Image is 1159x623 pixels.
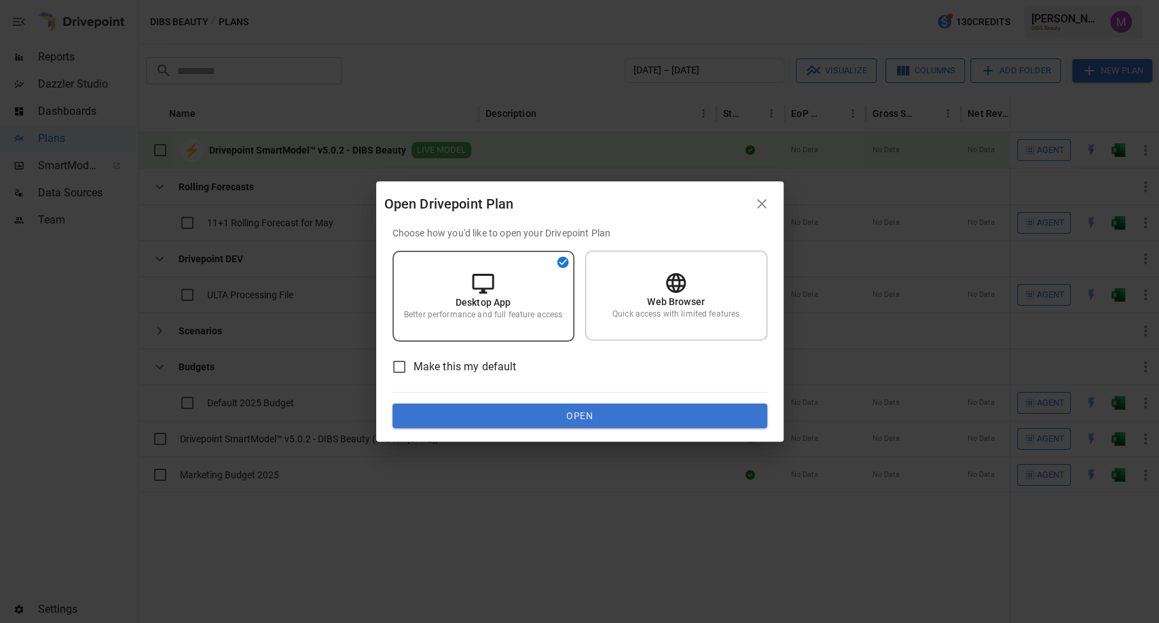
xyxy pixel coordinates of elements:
p: Quick access with limited features [612,308,739,320]
div: Open Drivepoint Plan [384,193,748,215]
span: Make this my default [413,359,517,375]
p: Web Browser [647,295,705,308]
p: Choose how you'd like to open your Drivepoint Plan [392,226,767,240]
p: Desktop App [456,296,511,309]
button: Open [392,404,767,428]
p: Better performance and full feature access [404,309,562,321]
